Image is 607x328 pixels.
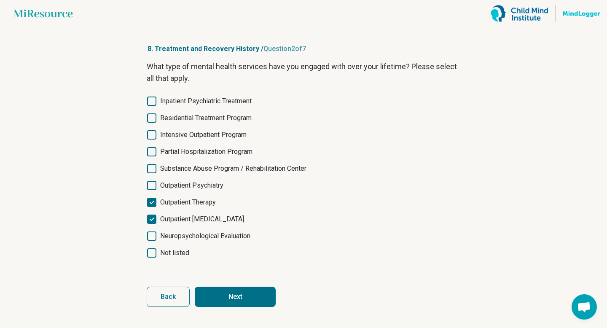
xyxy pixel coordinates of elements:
[147,44,460,54] p: 8. Treatment and Recovery History /
[572,294,597,320] div: Open chat
[160,214,244,224] span: Outpatient [MEDICAL_DATA]
[147,61,460,84] p: What type of mental health services have you engaged with over your lifetime? Please select all t...
[195,287,276,307] button: Next
[160,113,252,123] span: Residential Treatment Program
[160,248,189,258] span: Not listed
[160,197,216,207] span: Outpatient Therapy
[160,164,306,174] span: Substance Abuse Program / Rehabilitation Center
[263,45,306,53] span: Question 2 of 7
[160,130,247,140] span: Intensive Outpatient Program
[160,96,252,106] span: Inpatient Psychiatric Treatment
[147,287,190,307] button: Back
[160,147,252,157] span: Partial Hospitalization Program
[160,231,250,241] span: Neuropsychological Evaluation
[161,293,176,300] span: Back
[160,180,223,191] span: Outpatient Psychiatry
